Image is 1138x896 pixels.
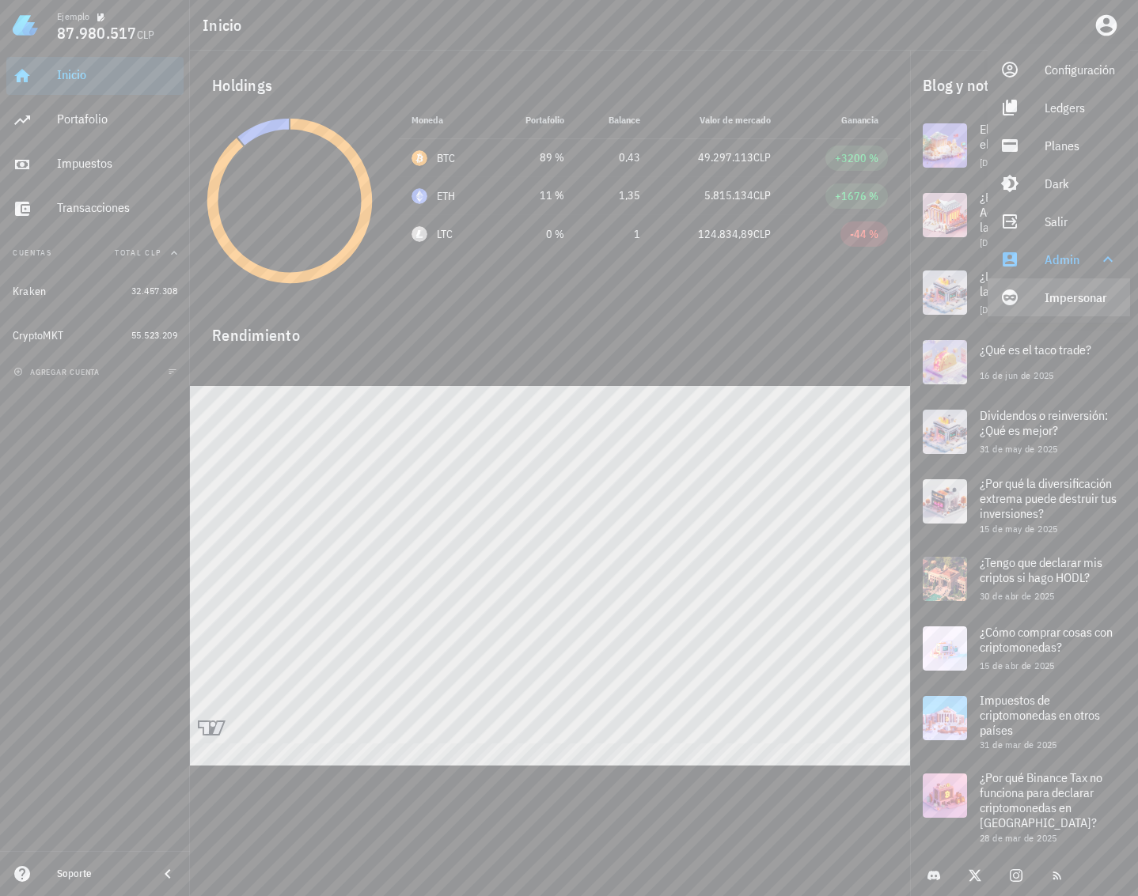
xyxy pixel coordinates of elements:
[1045,168,1117,199] div: Dark
[753,150,771,164] span: CLP
[115,248,161,258] span: Total CLP
[57,200,177,215] div: Transacciones
[504,187,564,204] div: 11 %
[57,10,90,23] div: Ejemplo
[504,226,564,243] div: 0 %
[491,101,577,139] th: Portafolio
[910,544,1138,614] a: ¿Tengo que declarar mis criptos si hago HODL? 30 de abr de 2025
[57,67,177,82] div: Inicio
[437,188,456,204] div: ETH
[980,590,1055,602] span: 30 de abr de 2025
[980,692,1100,738] span: Impuestos de criptomonedas en otros países
[412,150,427,166] div: BTC-icon
[57,112,177,127] div: Portafolio
[980,121,1121,152] span: El presidente de la FED deja el cargo: ¿Qué se viene?
[437,150,456,166] div: BTC
[1045,206,1117,237] div: Salir
[57,156,177,171] div: Impuestos
[577,101,653,139] th: Balance
[412,188,427,204] div: ETH-icon
[57,22,137,43] span: 87.980.517
[753,227,771,241] span: CLP
[980,268,1122,299] span: ¿Los bancos crean dinero de la nada?
[980,624,1113,655] span: ¿Cómo comprar cosas con criptomonedas?
[131,329,177,341] span: 55.523.209
[835,188,878,204] div: +1676 %
[1045,92,1117,123] div: Ledgers
[835,150,878,166] div: +3200 %
[841,114,888,126] span: Ganancia
[6,190,184,228] a: Transacciones
[910,683,1138,761] a: Impuestos de criptomonedas en otros países 31 de mar de 2025
[980,189,1117,235] span: ¿El “One Big Beautiful Bill Act” beneficiará a Bitcoin a largo plazo?
[980,554,1102,585] span: ¿Tengo que declarar mis criptos si hago HODL?
[980,832,1057,844] span: 28 de mar de 2025
[980,660,1055,671] span: 15 de abr de 2025
[698,227,753,241] span: 124.834,89
[910,397,1138,467] a: Dividendos o reinversión: ¿Qué es mejor? 31 de may de 2025
[6,101,184,139] a: Portafolio
[980,769,1102,831] span: ¿Por qué Binance Tax no funciona para declarar criptomonedas en [GEOGRAPHIC_DATA]?
[910,761,1138,853] a: ¿Por qué Binance Tax no funciona para declarar criptomonedas en [GEOGRAPHIC_DATA]? 28 de mar de 2025
[412,226,427,242] div: LTC-icon
[988,240,1130,278] div: Admin
[980,443,1058,455] span: 31 de may de 2025
[910,327,1138,397] a: ¿Qué es el taco trade? 16 de jun de 2025
[980,475,1117,521] span: ¿Por qué la diversificación extrema puede destruir tus inversiones?
[590,226,640,243] div: 1
[698,150,753,164] span: 49.297.113
[57,868,146,880] div: Soporte
[504,149,564,166] div: 89 %
[980,342,1091,357] span: ¿Qué es el taco trade?
[980,304,1006,316] span: [DATE]
[850,226,878,242] div: -44 %
[653,101,783,139] th: Valor de mercado
[980,369,1054,381] span: 16 de jun de 2025
[590,149,640,166] div: 0,43
[980,407,1108,438] span: Dividendos o reinversión: ¿Qué es mejor?
[980,236,1006,248] span: [DATE]
[910,467,1138,544] a: ¿Por qué la diversificación extrema puede destruir tus inversiones? 15 de may de 2025
[704,188,753,202] span: 5.815.134
[1045,130,1117,161] div: Planes
[199,60,901,111] div: Holdings
[6,272,184,310] a: Kraken 32.457.308
[590,187,640,204] div: 1,35
[6,146,184,183] a: Impuestos
[980,739,1057,750] span: 31 de mar de 2025
[1045,282,1117,313] div: Impersonar
[203,13,248,38] h1: Inicio
[6,316,184,354] a: CryptoMKT 55.523.209
[13,285,47,298] div: Kraken
[13,329,63,342] div: CryptoMKT
[980,157,1006,168] span: [DATE]
[6,57,184,95] a: Inicio
[9,364,107,380] button: agregar cuenta
[980,523,1058,535] span: 15 de may de 2025
[137,28,155,42] span: CLP
[13,13,38,38] img: LedgiFi
[437,226,453,242] div: LTC
[910,614,1138,683] a: ¿Cómo comprar cosas con criptomonedas? 15 de abr de 2025
[17,367,100,377] span: agregar cuenta
[753,188,771,202] span: CLP
[399,101,491,139] th: Moneda
[131,285,177,297] span: 32.457.308
[199,310,901,348] div: Rendimiento
[1045,54,1117,85] div: Configuración
[6,234,184,272] button: CuentasTotal CLP
[198,720,226,735] a: Charting by TradingView
[1045,244,1079,275] div: Admin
